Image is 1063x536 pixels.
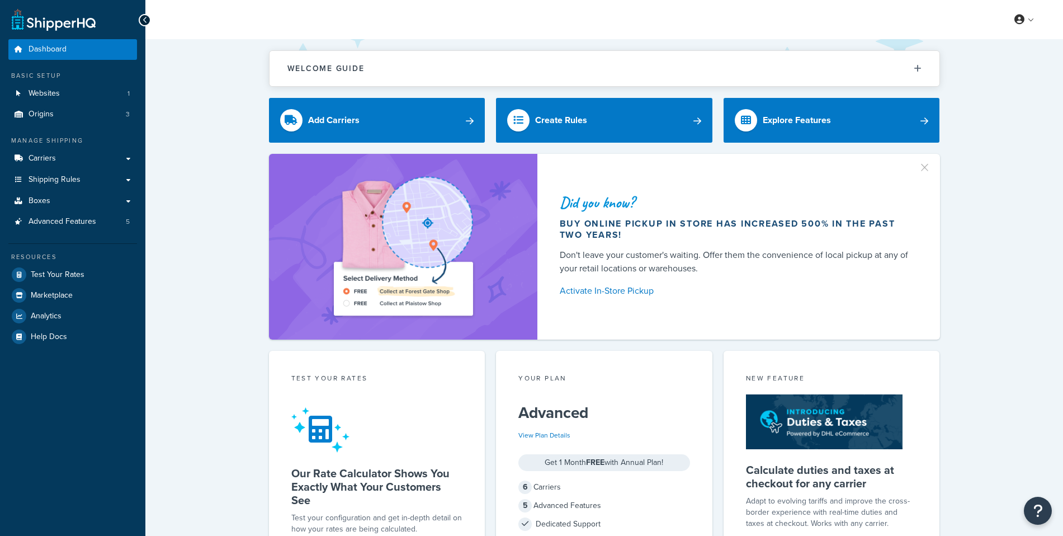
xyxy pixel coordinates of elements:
[8,104,137,125] a: Origins3
[518,430,570,440] a: View Plan Details
[496,98,712,143] a: Create Rules
[29,89,60,98] span: Websites
[560,218,913,241] div: Buy online pickup in store has increased 500% in the past two years!
[291,373,463,386] div: Test your rates
[763,112,831,128] div: Explore Features
[518,479,690,495] div: Carriers
[8,306,137,326] a: Analytics
[126,217,130,227] span: 5
[518,516,690,532] div: Dedicated Support
[31,291,73,300] span: Marketplace
[29,175,81,185] span: Shipping Rules
[724,98,940,143] a: Explore Features
[746,496,918,529] p: Adapt to evolving tariffs and improve the cross-border experience with real-time duties and taxes...
[8,136,137,145] div: Manage Shipping
[535,112,587,128] div: Create Rules
[8,211,137,232] a: Advanced Features5
[287,64,365,73] h2: Welcome Guide
[8,104,137,125] li: Origins
[8,252,137,262] div: Resources
[8,39,137,60] a: Dashboard
[8,170,137,190] a: Shipping Rules
[29,217,96,227] span: Advanced Features
[8,327,137,347] a: Help Docs
[291,513,463,535] div: Test your configuration and get in-depth detail on how your rates are being calculated.
[31,270,84,280] span: Test Your Rates
[518,499,532,513] span: 5
[308,112,360,128] div: Add Carriers
[8,285,137,305] a: Marketplace
[518,481,532,494] span: 6
[291,467,463,507] h5: Our Rate Calculator Shows You Exactly What Your Customers See
[127,89,130,98] span: 1
[8,71,137,81] div: Basic Setup
[518,373,690,386] div: Your Plan
[270,51,939,86] button: Welcome Guide
[746,373,918,386] div: New Feature
[29,154,56,163] span: Carriers
[518,404,690,422] h5: Advanced
[518,454,690,471] div: Get 1 Month with Annual Plan!
[269,98,485,143] a: Add Carriers
[518,498,690,514] div: Advanced Features
[8,211,137,232] li: Advanced Features
[560,283,913,299] a: Activate In-Store Pickup
[29,110,54,119] span: Origins
[29,196,50,206] span: Boxes
[8,191,137,211] a: Boxes
[29,45,67,54] span: Dashboard
[560,248,913,275] div: Don't leave your customer's waiting. Offer them the convenience of local pickup at any of your re...
[8,265,137,285] a: Test Your Rates
[560,195,913,210] div: Did you know?
[31,332,67,342] span: Help Docs
[8,83,137,104] a: Websites1
[8,83,137,104] li: Websites
[31,312,62,321] span: Analytics
[586,457,604,468] strong: FREE
[1024,497,1052,525] button: Open Resource Center
[302,171,504,323] img: ad-shirt-map-b0359fc47e01cab431d101c4b569394f6a03f54285957d908178d52f29eb9668.png
[746,463,918,490] h5: Calculate duties and taxes at checkout for any carrier
[126,110,130,119] span: 3
[8,148,137,169] a: Carriers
